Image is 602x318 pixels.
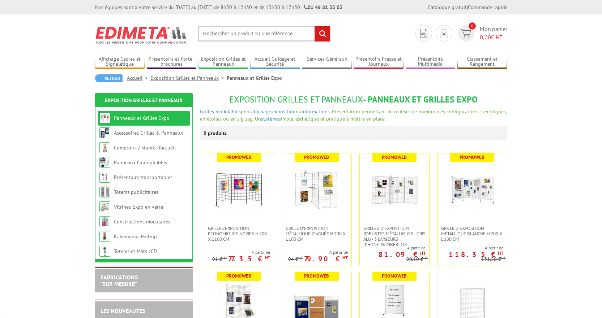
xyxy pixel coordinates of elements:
[114,144,176,151] a: Comptoirs / Stands d'accueil
[226,154,251,160] b: Promoweb
[382,273,407,279] b: Promoweb
[460,154,484,160] b: Promoweb
[382,154,407,160] b: Promoweb
[114,233,157,240] a: Kakémonos Roll-up
[95,74,123,82] a: Retour
[215,108,241,115] a: modulables
[440,29,448,38] img: devis rapide
[198,56,248,68] a: Exposition Grilles et Panneaux
[105,97,183,104] a: Exposition Grilles et Panneaux
[428,4,467,10] a: Catalogue gratuit
[298,255,303,260] sup: HT
[208,226,270,242] span: Grilles Exposition Economiques Noires H 200 x L 100 cm
[363,226,426,247] span: Grilles d'exposition robustes métalliques - gris alu - 3 largeurs [PHONE_NUMBER] cm
[114,174,172,180] a: Présentoirs transportables
[437,245,503,251] span: A partir de
[200,108,507,122] span: pour , ou . Présentation permettant de réaliser de nombreuses configurations : rectilignes, en ét...
[420,250,426,256] sup: HT
[114,189,158,195] a: Totems publicitaires
[480,25,507,42] span: Mon panier
[251,108,271,115] a: affichage
[265,254,270,261] sup: HT
[212,249,270,255] span: A partir de
[200,95,507,104] h1: - Panneaux et Grilles Expo
[304,273,329,279] b: Promoweb
[428,4,507,11] div: |
[286,226,348,242] span: Grille d'exposition métallique Zinguée H 200 x L 100 cm
[272,108,296,115] a: exposition
[456,25,507,42] a: devis rapide 0 Mon panier 0,00€ HT
[99,201,110,212] img: Vitrines Expo en verre
[457,56,507,68] a: Classement et Rangement
[420,29,427,38] img: devis rapide
[342,254,348,261] sup: HT
[228,257,270,261] p: 77.35 €
[214,164,264,215] img: Grilles Exposition Economiques Noires H 200 x L 100 cm
[101,274,138,287] a: FABRICATIONS"Sur Mesure"
[501,255,506,260] sup: HT
[99,142,110,153] img: Comptoirs / Stands d'accueil
[99,127,110,138] img: Accessoires Grilles & Panneaux
[481,257,506,262] p: 131.50 €
[461,29,471,38] img: devis rapide
[114,204,163,210] a: Vitrines Expo en verre
[379,252,426,257] p: 81.09 €
[114,159,167,166] a: Panneaux Expo pliables
[114,218,170,225] a: Constructions modulaires
[447,164,498,215] img: Grille d'exposition métallique blanche H 200 x L 100 cm
[212,257,227,262] p: 91 €
[406,257,428,262] p: 90.10 €
[288,249,348,255] span: A partir de
[99,231,110,242] img: Kakémonos Roll-up
[282,226,351,242] a: Grille d'exposition métallique Zinguée H 200 x L 100 cm
[204,126,231,140] p: 9 produits
[226,273,251,279] b: Promoweb
[99,157,110,168] img: Panneaux Expo pliables
[441,226,503,242] span: Grille d'exposition métallique blanche H 200 x L 100 cm
[99,246,110,257] img: Totems et Mâts LCD
[288,257,303,262] p: 94 €
[198,26,330,42] input: Rechercher un produit ou une référence...
[114,115,170,121] a: Panneaux et Grilles Expo
[101,307,145,314] a: LES NOUVEAUTÉS
[95,56,145,68] a: Affichage Cadres et Signalétique
[114,130,183,136] a: Accessoires Grilles & Panneaux
[480,34,491,41] span: 0,00
[369,164,420,215] img: Grilles d'exposition robustes métalliques - gris alu - 3 largeurs 70-100-120 cm
[95,4,342,11] div: Nos équipes sont à votre service du [DATE] au [DATE] de 8h30 à 12h30 et de 13h30 à 17h30
[222,255,227,260] sup: HT
[304,4,342,10] strong: 01 46 81 33 03
[227,74,282,82] li: Panneaux et Grilles Expo
[498,250,503,256] sup: HT
[406,56,456,68] a: Présentoirs Multimédia
[99,216,110,227] img: Constructions modulaires
[229,94,363,105] span: Exposition Grilles et Panneaux
[291,164,342,215] img: Grille d'exposition métallique Zinguée H 200 x L 100 cm
[147,56,197,68] a: Présentoirs et Porte-brochures
[354,56,404,68] a: Présentoirs Presse et Journaux
[302,56,352,68] a: Services Généraux
[99,172,110,183] img: Présentoirs transportables
[437,226,507,242] a: Grille d'exposition métallique blanche H 200 x L 100 cm
[468,4,507,10] a: Commande rapide
[150,75,227,81] a: Exposition Grilles et Panneaux
[200,108,214,115] a: Grilles
[449,252,503,257] p: 118.35 €
[469,22,476,30] span: 0
[114,248,157,254] a: Totems et Mâts LCD
[127,75,150,81] a: Accueil
[250,56,300,68] a: Accueil Guidage et Sécurité
[95,22,187,48] img: Edimeta
[423,255,428,260] sup: HT
[204,226,274,242] a: Grilles Exposition Economiques Noires H 200 x L 100 cm
[304,257,348,261] p: 79.90 €
[99,113,110,123] img: Panneaux et Grilles Expo
[99,187,110,197] img: Totems publicitaires
[360,226,429,247] a: Grilles d'exposition robustes métalliques - gris alu - 3 largeurs [PHONE_NUMBER] cm
[315,26,330,42] input: rechercher
[480,33,507,42] span: € HT
[261,116,279,122] a: système
[304,154,329,160] b: Promoweb
[302,108,330,115] a: informations
[360,245,426,251] span: A partir de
